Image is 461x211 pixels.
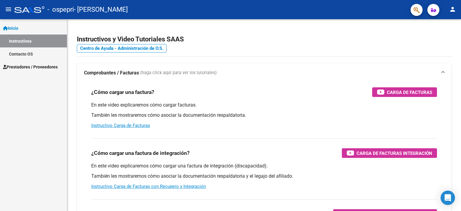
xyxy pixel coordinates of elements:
[372,87,437,97] button: Carga de Facturas
[91,163,437,169] p: En este video explicaremos cómo cargar una factura de integración (discapacidad).
[91,173,437,179] p: También les mostraremos cómo asociar la documentación respaldatoria y el legajo del afiliado.
[3,25,18,32] span: Inicio
[91,102,437,108] p: En este video explicaremos cómo cargar facturas.
[91,88,154,96] h3: ¿Cómo cargar una factura?
[91,149,190,157] h3: ¿Cómo cargar una factura de integración?
[77,34,451,45] h2: Instructivos y Video Tutoriales SAAS
[74,3,128,16] span: - [PERSON_NAME]
[91,184,206,189] a: Instructivo Carga de Facturas con Recupero x Integración
[84,70,139,76] strong: Comprobantes / Facturas
[441,191,455,205] div: Open Intercom Messenger
[342,148,437,158] button: Carga de Facturas Integración
[387,89,432,96] span: Carga de Facturas
[5,6,12,13] mat-icon: menu
[77,63,451,83] mat-expansion-panel-header: Comprobantes / Facturas (haga click aquí para ver los tutoriales)
[140,70,217,76] span: (haga click aquí para ver los tutoriales)
[3,64,58,70] span: Prestadores / Proveedores
[91,112,437,119] p: También les mostraremos cómo asociar la documentación respaldatoria.
[357,149,432,157] span: Carga de Facturas Integración
[91,123,150,128] a: Instructivo Carga de Facturas
[47,3,74,16] span: - ospepri
[449,6,456,13] mat-icon: person
[77,44,167,53] a: Centro de Ayuda - Administración de O.S.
